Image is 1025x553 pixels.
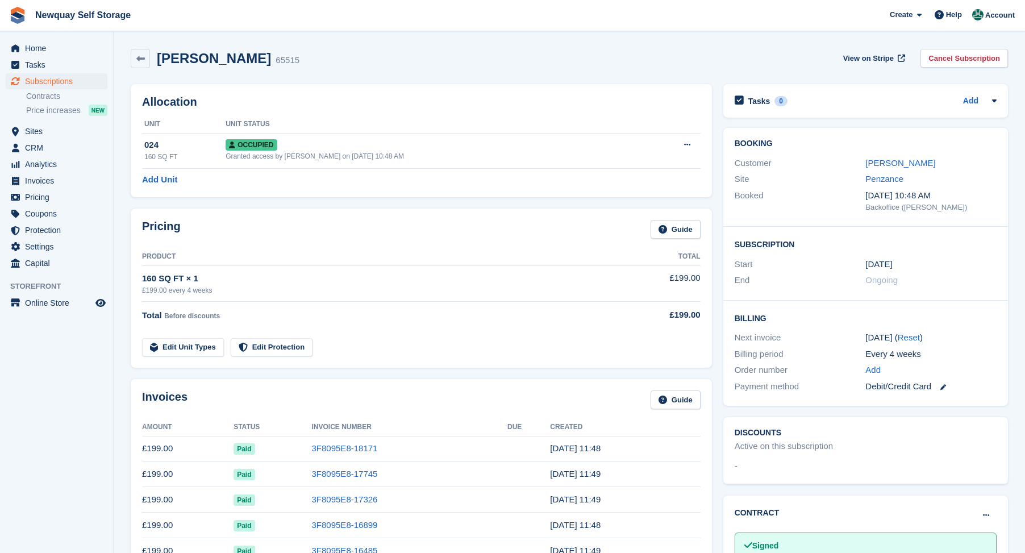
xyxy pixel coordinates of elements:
span: Analytics [25,156,93,172]
span: Sites [25,123,93,139]
div: End [735,274,866,287]
div: Billing period [735,348,866,361]
th: Invoice Number [312,418,508,436]
th: Amount [142,418,234,436]
a: menu [6,255,107,271]
a: Edit Protection [231,338,312,357]
span: Total [142,310,162,320]
a: menu [6,295,107,311]
a: Penzance [865,174,903,184]
h2: Subscription [735,238,997,250]
th: Unit Status [226,115,644,134]
div: Granted access by [PERSON_NAME] on [DATE] 10:48 AM [226,151,644,161]
time: 2024-12-12 01:00:00 UTC [865,258,892,271]
th: Status [234,418,311,436]
span: Help [946,9,962,20]
a: Guide [651,390,701,409]
span: Online Store [25,295,93,311]
div: 160 SQ FT × 1 [142,272,615,285]
span: Paid [234,520,255,531]
span: Settings [25,239,93,255]
span: Before discounts [164,312,220,320]
div: Every 4 weeks [865,348,997,361]
span: Price increases [26,105,81,116]
a: Newquay Self Storage [31,6,135,24]
a: menu [6,239,107,255]
div: 0 [774,96,788,106]
div: Active on this subscription [735,440,833,453]
time: 2025-08-21 10:49:17 UTC [550,469,601,479]
span: Coupons [25,206,93,222]
a: 3F8095E8-17745 [312,469,378,479]
h2: Contract [735,507,780,519]
a: menu [6,140,107,156]
h2: Booking [735,139,997,148]
div: Site [735,173,866,186]
h2: Discounts [735,429,997,438]
div: £199.00 [615,309,700,322]
td: £199.00 [142,436,234,461]
span: Capital [25,255,93,271]
div: 65515 [276,54,299,67]
h2: Billing [735,312,997,323]
span: - [735,460,738,473]
span: Paid [234,494,255,506]
a: menu [6,40,107,56]
div: Debit/Credit Card [865,380,997,393]
td: £199.00 [142,461,234,487]
a: Edit Unit Types [142,338,224,357]
span: Pricing [25,189,93,205]
div: Payment method [735,380,866,393]
div: Backoffice ([PERSON_NAME]) [865,202,997,213]
a: Contracts [26,91,107,102]
span: CRM [25,140,93,156]
div: Order number [735,364,866,377]
a: menu [6,156,107,172]
a: Add Unit [142,173,177,186]
time: 2025-07-24 10:49:14 UTC [550,494,601,504]
a: menu [6,206,107,222]
h2: Pricing [142,220,181,239]
div: [DATE] ( ) [865,331,997,344]
a: Add [865,364,881,377]
span: Ongoing [865,275,898,285]
a: menu [6,73,107,89]
div: Booked [735,189,866,213]
span: Paid [234,443,255,455]
th: Created [550,418,700,436]
img: JON [972,9,984,20]
time: 2025-06-26 10:48:47 UTC [550,520,601,530]
a: Add [963,95,978,108]
a: menu [6,57,107,73]
span: Storefront [10,281,113,292]
a: Guide [651,220,701,239]
h2: Invoices [142,390,188,409]
div: 160 SQ FT [144,152,226,162]
span: Invoices [25,173,93,189]
td: £199.00 [615,265,700,301]
span: Create [890,9,913,20]
div: [DATE] 10:48 AM [865,189,997,202]
th: Product [142,248,615,266]
span: Home [25,40,93,56]
div: Next invoice [735,331,866,344]
h2: Allocation [142,95,701,109]
div: 024 [144,139,226,152]
span: Protection [25,222,93,238]
a: menu [6,189,107,205]
span: View on Stripe [843,53,894,64]
div: Start [735,258,866,271]
a: Preview store [94,296,107,310]
a: menu [6,222,107,238]
span: Occupied [226,139,277,151]
div: Customer [735,157,866,170]
a: menu [6,123,107,139]
td: £199.00 [142,487,234,513]
div: NEW [89,105,107,116]
a: Price increases NEW [26,104,107,117]
a: 3F8095E8-17326 [312,494,378,504]
th: Unit [142,115,226,134]
a: [PERSON_NAME] [865,158,935,168]
span: Account [985,10,1015,21]
a: Cancel Subscription [920,49,1008,68]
